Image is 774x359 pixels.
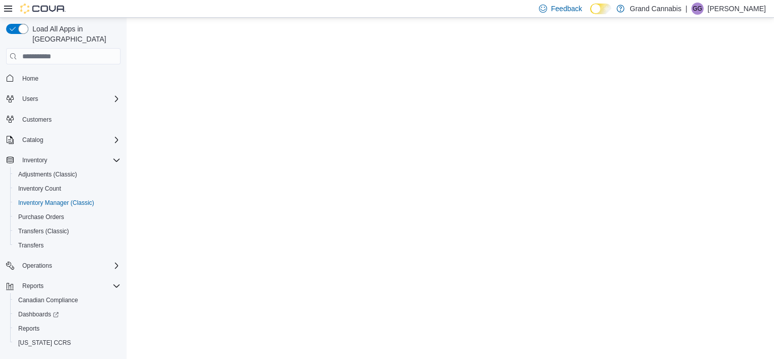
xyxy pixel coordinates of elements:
a: Transfers (Classic) [14,225,73,237]
span: Reports [18,325,40,333]
button: Catalog [18,134,47,146]
span: Home [22,75,38,83]
button: Purchase Orders [10,210,125,224]
span: Inventory Manager (Classic) [14,197,121,209]
p: | [685,3,687,15]
span: Catalog [18,134,121,146]
span: Dashboards [18,310,59,318]
span: Transfers (Classic) [14,225,121,237]
span: Reports [22,282,44,290]
button: Inventory [18,154,51,166]
span: Adjustments (Classic) [14,168,121,181]
p: [PERSON_NAME] [708,3,766,15]
div: Greg Gaudreau [691,3,704,15]
a: Home [18,73,43,85]
span: Canadian Compliance [18,296,78,304]
span: Operations [22,262,52,270]
a: [US_STATE] CCRS [14,337,75,349]
span: Inventory Count [18,185,61,193]
button: Operations [18,260,56,272]
button: Home [2,70,125,85]
a: Reports [14,322,44,335]
span: Canadian Compliance [14,294,121,306]
span: Dark Mode [590,14,591,15]
span: Operations [18,260,121,272]
button: [US_STATE] CCRS [10,336,125,350]
span: Transfers (Classic) [18,227,69,235]
button: Users [2,92,125,106]
button: Transfers [10,238,125,253]
span: [US_STATE] CCRS [18,339,71,347]
span: Inventory Manager (Classic) [18,199,94,207]
button: Inventory Manager (Classic) [10,196,125,210]
span: Home [18,71,121,84]
a: Transfers [14,239,48,252]
span: Customers [18,113,121,126]
button: Users [18,93,42,105]
span: Inventory [22,156,47,164]
p: Grand Cannabis [630,3,681,15]
button: Inventory Count [10,182,125,196]
span: Transfers [18,241,44,249]
span: Adjustments (Classic) [18,170,77,178]
span: Inventory [18,154,121,166]
span: Feedback [551,4,582,14]
span: Reports [18,280,121,292]
a: Canadian Compliance [14,294,82,306]
button: Canadian Compliance [10,293,125,307]
img: Cova [20,4,66,14]
button: Reports [10,321,125,336]
span: Purchase Orders [14,211,121,223]
a: Customers [18,114,56,126]
button: Customers [2,112,125,127]
span: Customers [22,116,52,124]
button: Catalog [2,133,125,147]
span: Load All Apps in [GEOGRAPHIC_DATA] [28,24,121,44]
span: Transfers [14,239,121,252]
a: Purchase Orders [14,211,68,223]
a: Dashboards [14,308,63,320]
span: Users [22,95,38,103]
span: Inventory Count [14,183,121,195]
button: Transfers (Classic) [10,224,125,238]
input: Dark Mode [590,4,611,14]
span: Purchase Orders [18,213,64,221]
a: Inventory Count [14,183,65,195]
span: Washington CCRS [14,337,121,349]
button: Reports [2,279,125,293]
button: Operations [2,259,125,273]
a: Inventory Manager (Classic) [14,197,98,209]
span: GG [693,3,703,15]
span: Users [18,93,121,105]
span: Reports [14,322,121,335]
span: Dashboards [14,308,121,320]
button: Reports [18,280,48,292]
a: Adjustments (Classic) [14,168,81,181]
span: Catalog [22,136,43,144]
button: Inventory [2,153,125,167]
button: Adjustments (Classic) [10,167,125,182]
a: Dashboards [10,307,125,321]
